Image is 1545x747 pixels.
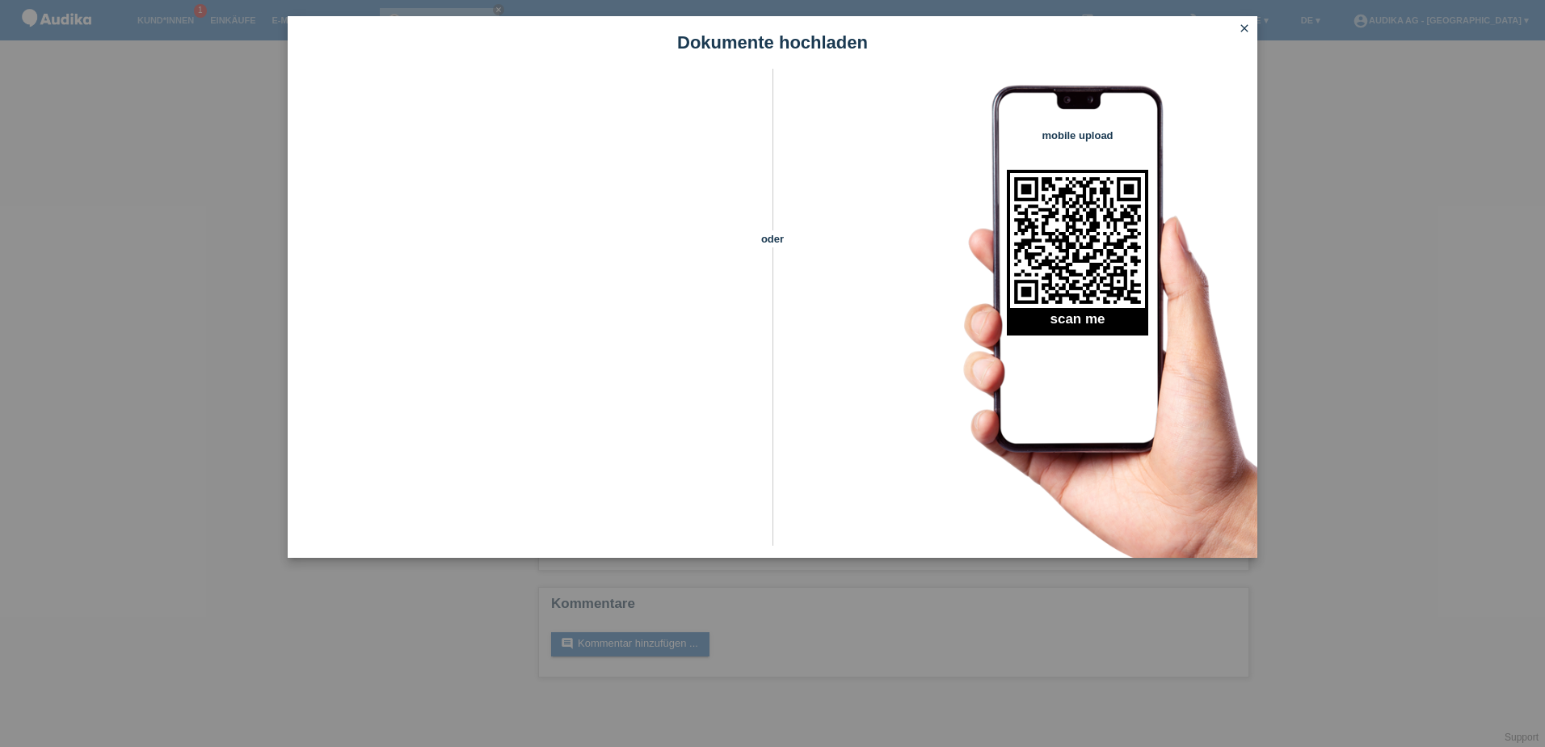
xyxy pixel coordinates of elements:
[1007,129,1148,141] h4: mobile upload
[1238,22,1251,35] i: close
[744,230,801,247] span: oder
[1234,20,1255,39] a: close
[288,32,1257,53] h1: Dokumente hochladen
[1007,311,1148,336] h2: scan me
[312,109,744,513] iframe: Upload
